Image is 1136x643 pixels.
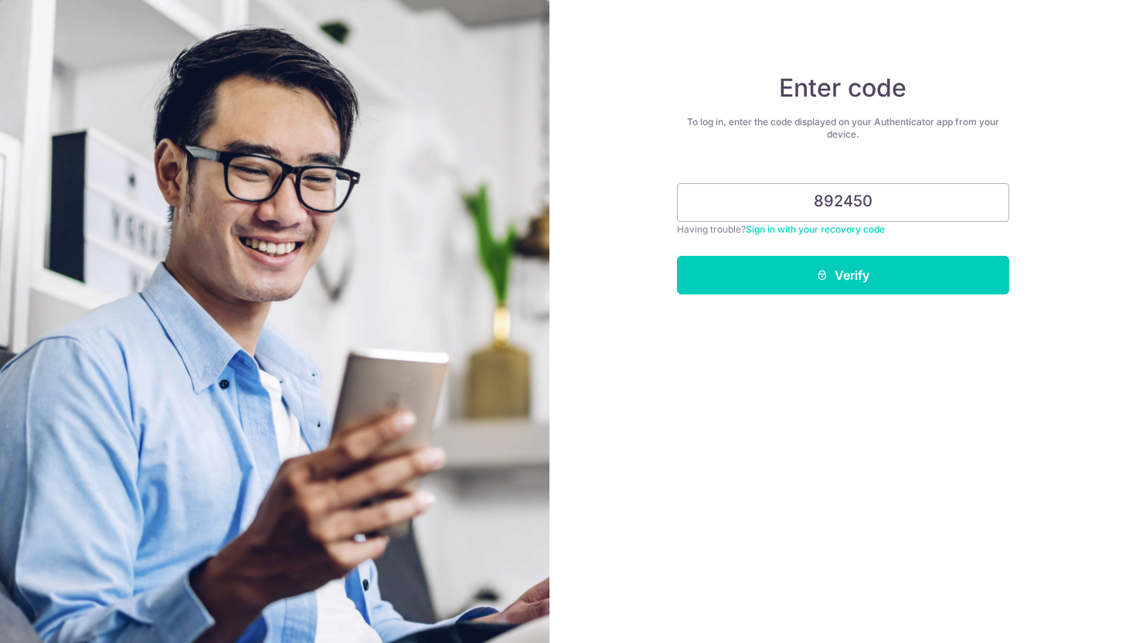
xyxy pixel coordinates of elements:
[677,222,1009,237] div: Having trouble?
[677,73,1009,104] h4: Enter code
[677,116,1009,141] div: To log in, enter the code displayed on your Authenticator app from your device.
[746,223,885,235] a: Sign in with your recovery code
[677,183,1009,222] input: Enter 6 digit code
[677,256,1009,294] button: Verify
